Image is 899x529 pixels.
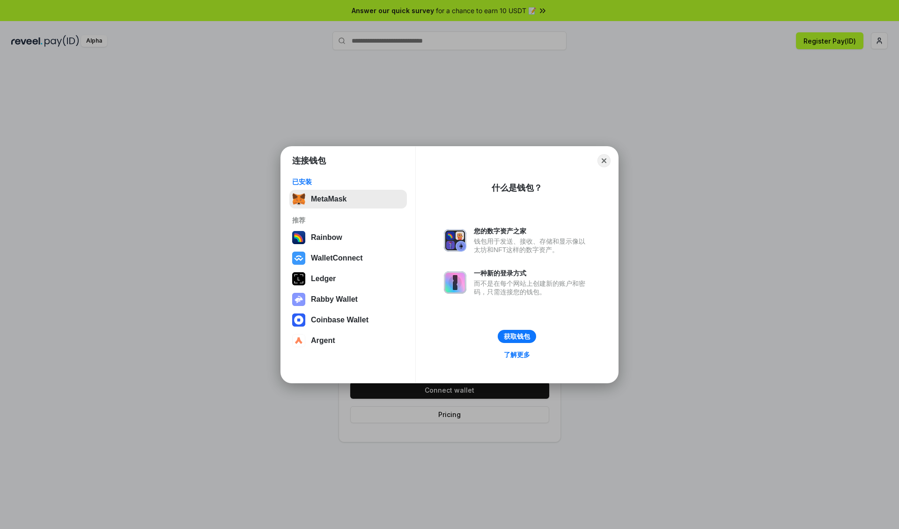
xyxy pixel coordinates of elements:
[444,271,466,294] img: svg+xml,%3Csvg%20xmlns%3D%22http%3A%2F%2Fwww.w3.org%2F2000%2Fsvg%22%20fill%3D%22none%22%20viewBox...
[292,231,305,244] img: svg+xml,%3Csvg%20width%3D%22120%22%20height%3D%22120%22%20viewBox%3D%220%200%20120%20120%22%20fil...
[474,227,590,235] div: 您的数字资产之家
[444,229,466,252] img: svg+xml,%3Csvg%20xmlns%3D%22http%3A%2F%2Fwww.w3.org%2F2000%2Fsvg%22%20fill%3D%22none%22%20viewBox...
[292,178,404,186] div: 已安装
[292,334,305,347] img: svg+xml,%3Csvg%20width%3D%2228%22%20height%3D%2228%22%20viewBox%3D%220%200%2028%2028%22%20fill%3D...
[289,290,407,309] button: Rabby Wallet
[289,249,407,268] button: WalletConnect
[292,293,305,306] img: svg+xml,%3Csvg%20xmlns%3D%22http%3A%2F%2Fwww.w3.org%2F2000%2Fsvg%22%20fill%3D%22none%22%20viewBox...
[498,330,536,343] button: 获取钱包
[492,182,542,194] div: 什么是钱包？
[474,269,590,277] div: 一种新的登录方式
[292,216,404,224] div: 推荐
[292,155,326,166] h1: 连接钱包
[597,154,611,167] button: Close
[289,190,407,209] button: MetaMask
[311,316,368,324] div: Coinbase Wallet
[311,195,346,203] div: MetaMask
[292,313,305,327] img: svg+xml,%3Csvg%20width%3D%2228%22%20height%3D%2228%22%20viewBox%3D%220%200%2028%2028%22%20fill%3D...
[292,193,305,206] img: svg+xml,%3Csvg%20fill%3D%22none%22%20height%3D%2233%22%20viewBox%3D%220%200%2035%2033%22%20width%...
[289,311,407,329] button: Coinbase Wallet
[289,228,407,247] button: Rainbow
[474,237,590,254] div: 钱包用于发送、接收、存储和显示像以太坊和NFT这样的数字资产。
[292,272,305,285] img: svg+xml,%3Csvg%20xmlns%3D%22http%3A%2F%2Fwww.w3.org%2F2000%2Fsvg%22%20width%3D%2228%22%20height%3...
[311,275,336,283] div: Ledger
[289,331,407,350] button: Argent
[311,295,358,304] div: Rabby Wallet
[289,269,407,288] button: Ledger
[474,279,590,296] div: 而不是在每个网站上创建新的账户和密码，只需连接您的钱包。
[292,252,305,265] img: svg+xml,%3Csvg%20width%3D%2228%22%20height%3D%2228%22%20viewBox%3D%220%200%2028%2028%22%20fill%3D...
[498,349,536,361] a: 了解更多
[504,332,530,341] div: 获取钱包
[311,233,342,242] div: Rainbow
[504,350,530,359] div: 了解更多
[311,254,363,262] div: WalletConnect
[311,336,335,345] div: Argent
